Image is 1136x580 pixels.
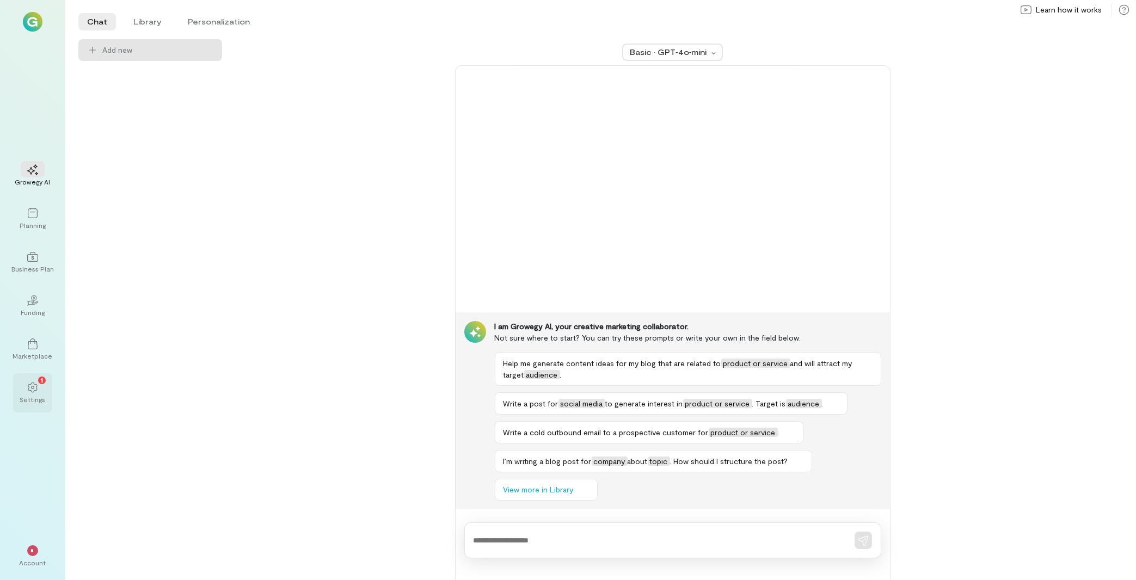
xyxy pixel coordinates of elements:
span: and will attract my target [503,359,852,379]
span: Write a cold outbound email to a prospective customer for [503,428,709,437]
span: . Target is [752,399,786,408]
span: 1 [41,375,43,385]
button: Write a cold outbound email to a prospective customer forproduct or service. [495,421,803,443]
span: product or service [709,428,778,437]
button: Help me generate content ideas for my blog that are related toproduct or serviceand will attract ... [495,352,881,386]
span: audience [786,399,822,408]
a: Settings [13,373,52,412]
div: Not sure where to start? You can try these prompts or write your own in the field below. [495,332,881,343]
button: View more in Library [495,479,598,501]
span: to generate interest in [605,399,683,408]
span: social media [558,399,605,408]
a: Growegy AI [13,156,52,195]
span: product or service [721,359,790,368]
div: Marketplace [13,351,53,360]
span: Help me generate content ideas for my blog that are related to [503,359,721,368]
button: I’m writing a blog post forcompanyabouttopic. How should I structure the post? [495,450,812,472]
a: Planning [13,199,52,238]
span: Learn how it works [1036,4,1102,15]
div: Growegy AI [15,177,51,186]
li: Personalization [179,13,259,30]
span: about [628,456,648,466]
a: Business Plan [13,243,52,282]
div: Funding [21,308,45,317]
div: *Account [13,536,52,576]
li: Library [125,13,170,30]
span: product or service [683,399,752,408]
span: View more in Library [503,484,574,495]
span: Write a post for [503,399,558,408]
span: . How should I structure the post? [670,456,788,466]
span: audience [524,370,560,379]
a: Marketplace [13,330,52,369]
div: Business Plan [11,264,54,273]
span: topic [648,456,670,466]
span: company [592,456,628,466]
span: . [822,399,824,408]
span: . [560,370,562,379]
button: Write a post forsocial mediato generate interest inproduct or service. Target isaudience. [495,392,848,415]
div: Basic · GPT‑4o‑mini [630,47,708,58]
div: Account [20,558,46,567]
div: I am Growegy AI, your creative marketing collaborator. [495,321,881,332]
li: Chat [78,13,116,30]
a: Funding [13,286,52,325]
div: Settings [20,395,46,404]
span: . [778,428,779,437]
span: Add new [102,45,213,55]
span: I’m writing a blog post for [503,456,592,466]
div: Planning [20,221,46,230]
